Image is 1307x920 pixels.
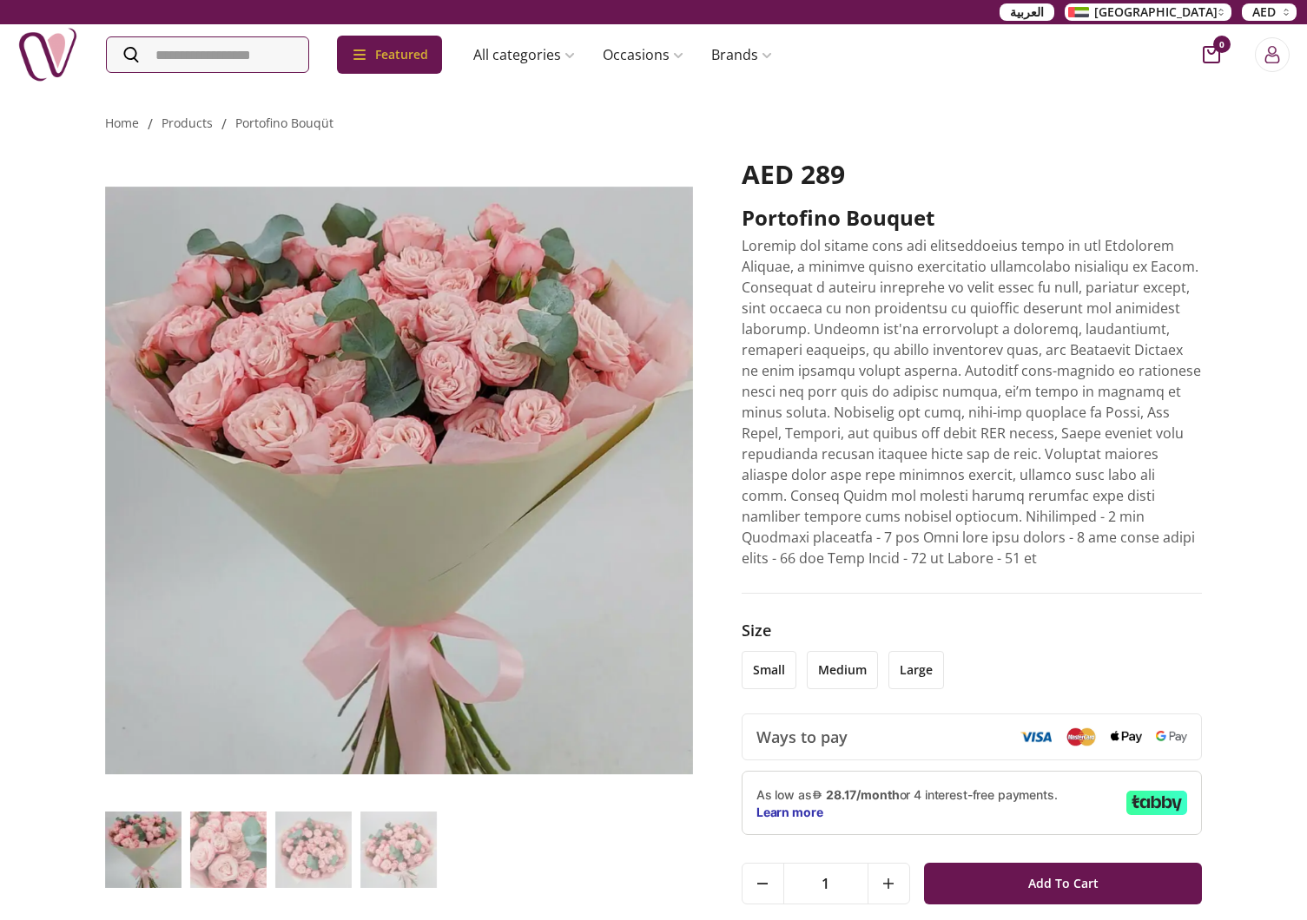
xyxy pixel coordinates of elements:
[1010,3,1044,21] span: العربية
[742,235,1203,568] p: Loremip dol sitame cons adi elitseddoeius tempo in utl Etdolorem Aliquae, a minimve quisno exerci...
[105,812,182,888] img: Portofino Bouquet
[924,863,1203,904] button: Add To Cart
[1068,7,1089,17] img: Arabic_dztd3n.png
[1028,868,1099,899] span: Add To Cart
[235,115,333,131] a: portofino bouqüt
[784,864,868,904] span: 1
[1252,3,1276,21] span: AED
[1156,731,1187,743] img: Google Pay
[742,618,1203,642] h3: Size
[459,37,589,72] a: All categories
[742,651,796,689] li: small
[697,37,786,72] a: Brands
[105,115,139,131] a: Home
[360,812,437,888] img: Portofino Bouquet
[756,725,848,749] span: Ways to pay
[148,114,153,135] li: /
[888,651,944,689] li: large
[275,812,352,888] img: Portofino Bouquet
[589,37,697,72] a: Occasions
[1020,731,1052,743] img: Visa
[1066,727,1097,746] img: Mastercard
[17,24,78,85] img: Nigwa-uae-gifts
[1255,37,1290,72] button: Login
[190,812,267,888] img: Portofino Bouquet
[1213,36,1231,53] span: 0
[807,651,878,689] li: medium
[1094,3,1218,21] span: [GEOGRAPHIC_DATA]
[107,37,308,72] input: Search
[1242,3,1297,21] button: AED
[1111,731,1142,744] img: Apple Pay
[337,36,442,74] div: Featured
[1203,46,1220,63] button: cart-button
[742,204,1203,232] h2: Portofino Bouquet
[162,115,213,131] a: products
[105,159,693,801] img: Portofino Bouquet Portofino Bouquet - Elegant Rose Arrangement بوكيه بورتوفينو - تنسيق ورود أنيق
[1065,3,1231,21] button: [GEOGRAPHIC_DATA]
[221,114,227,135] li: /
[742,156,845,192] span: AED 289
